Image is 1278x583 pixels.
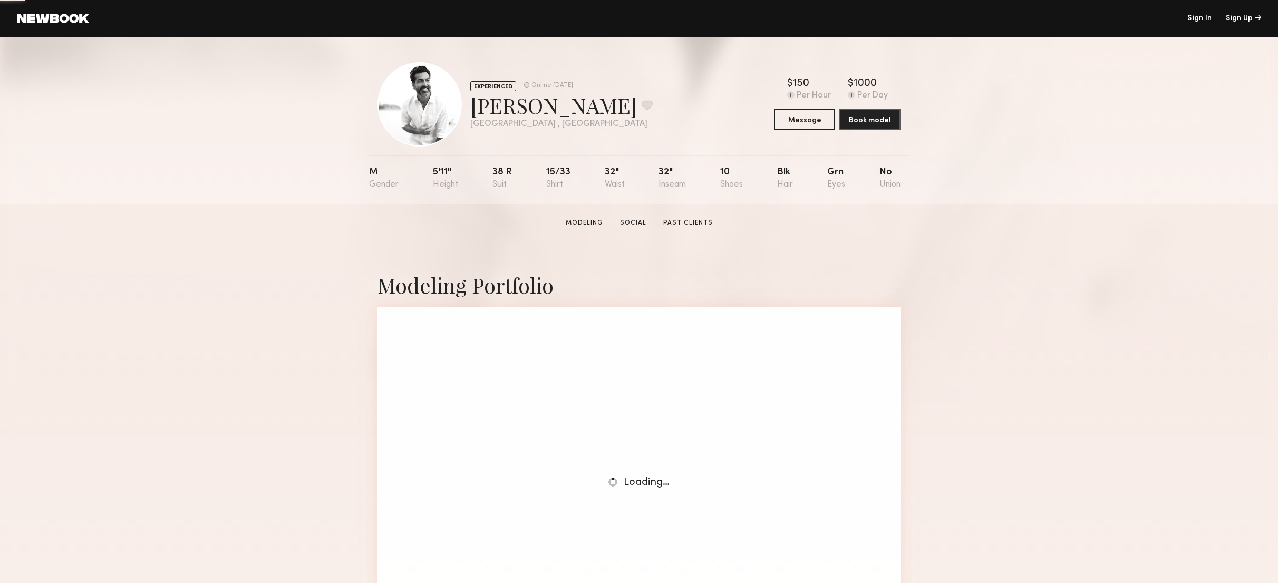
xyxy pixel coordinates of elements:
span: Loading… [624,478,670,488]
a: Social [616,218,651,228]
div: 32" [659,168,686,189]
div: $ [848,79,854,89]
a: Sign In [1187,15,1212,22]
div: [PERSON_NAME] [470,91,653,119]
div: [GEOGRAPHIC_DATA] , [GEOGRAPHIC_DATA] [470,120,653,129]
a: Past Clients [659,218,717,228]
div: Online [DATE] [531,82,573,89]
div: 1000 [854,79,877,89]
div: Blk [777,168,793,189]
div: Grn [827,168,845,189]
button: Message [774,109,835,130]
div: Per Day [857,91,888,101]
div: No [879,168,901,189]
button: Book model [839,109,901,130]
div: EXPERIENCED [470,81,516,91]
div: M [369,168,399,189]
div: Per Hour [797,91,831,101]
div: 5'11" [433,168,458,189]
div: 150 [793,79,809,89]
div: 15/33 [546,168,570,189]
div: Modeling Portfolio [377,271,901,299]
div: 10 [720,168,743,189]
div: Sign Up [1226,15,1261,22]
div: 38 r [492,168,512,189]
div: 32" [605,168,625,189]
div: $ [787,79,793,89]
a: Modeling [561,218,607,228]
